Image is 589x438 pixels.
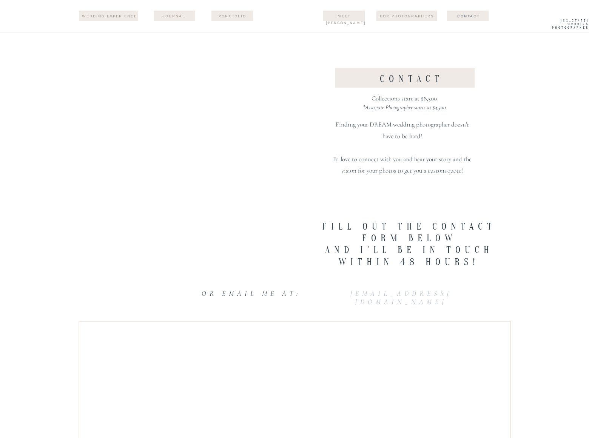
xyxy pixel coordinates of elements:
[442,13,495,19] a: Contact
[376,13,437,19] a: For Photographers
[332,102,476,114] p: *Associate Photographer starts at $4,500
[326,13,362,19] a: Meet [PERSON_NAME]
[327,74,496,90] h1: contact
[304,221,514,271] h1: Fill out the contact form below And i'll be in touch within 48 hours!
[540,19,589,32] a: [US_STATE] WEdding Photographer
[332,119,472,179] p: Finding your DREAM wedding photographer doesn't have to be hard! I'd love to connect with you and...
[214,13,251,19] a: Portfolio
[156,13,192,19] a: journal
[305,290,496,306] a: [EMAIL_ADDRESS][DOMAIN_NAME]
[183,290,319,306] h1: or email me at:
[332,93,476,117] p: Collections start at $8,500
[81,13,138,20] a: wedding experience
